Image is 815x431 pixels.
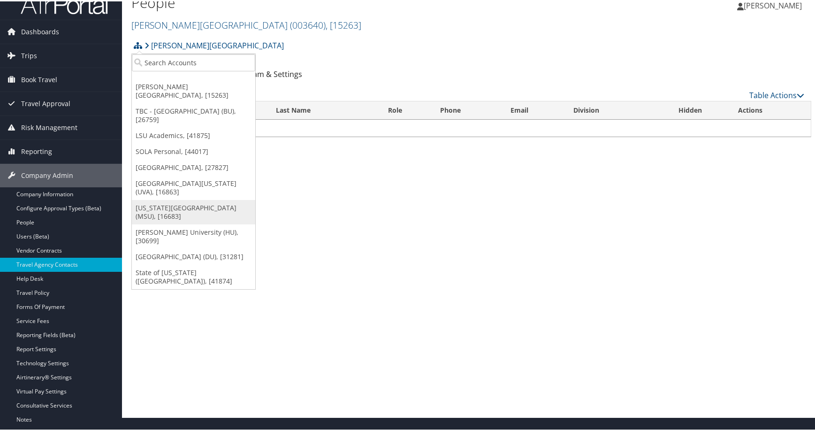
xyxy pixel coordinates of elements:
[21,115,77,138] span: Risk Management
[267,100,379,118] th: Last Name
[651,100,730,118] th: Hidden
[132,199,255,223] a: [US_STATE][GEOGRAPHIC_DATA] (MSU), [16683]
[132,53,255,70] input: Search Accounts
[132,263,255,288] a: State of [US_STATE] ([GEOGRAPHIC_DATA]), [41874]
[565,100,651,118] th: Division
[132,77,255,102] a: [PERSON_NAME][GEOGRAPHIC_DATA], [15263]
[730,100,811,118] th: Actions
[21,139,52,162] span: Reporting
[502,100,565,118] th: Email
[432,100,502,118] th: Phone
[131,17,361,30] a: [PERSON_NAME][GEOGRAPHIC_DATA]
[132,102,255,126] a: TBC - [GEOGRAPHIC_DATA] (BU), [26759]
[132,158,255,174] a: [GEOGRAPHIC_DATA], [27827]
[21,91,70,114] span: Travel Approval
[132,118,811,135] td: No data available in table
[749,89,804,99] a: Table Actions
[21,67,57,90] span: Book Travel
[132,126,255,142] a: LSU Academics, [41875]
[380,100,432,118] th: Role
[132,247,255,263] a: [GEOGRAPHIC_DATA] (DU), [31281]
[244,68,302,78] a: Team & Settings
[132,142,255,158] a: SOLA Personal, [44017]
[290,17,326,30] span: ( 003640 )
[21,43,37,66] span: Trips
[326,17,361,30] span: , [ 15263 ]
[21,162,73,186] span: Company Admin
[132,223,255,247] a: [PERSON_NAME] University (HU), [30699]
[132,174,255,199] a: [GEOGRAPHIC_DATA][US_STATE] (UVA), [16863]
[145,35,284,54] a: [PERSON_NAME][GEOGRAPHIC_DATA]
[21,19,59,42] span: Dashboards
